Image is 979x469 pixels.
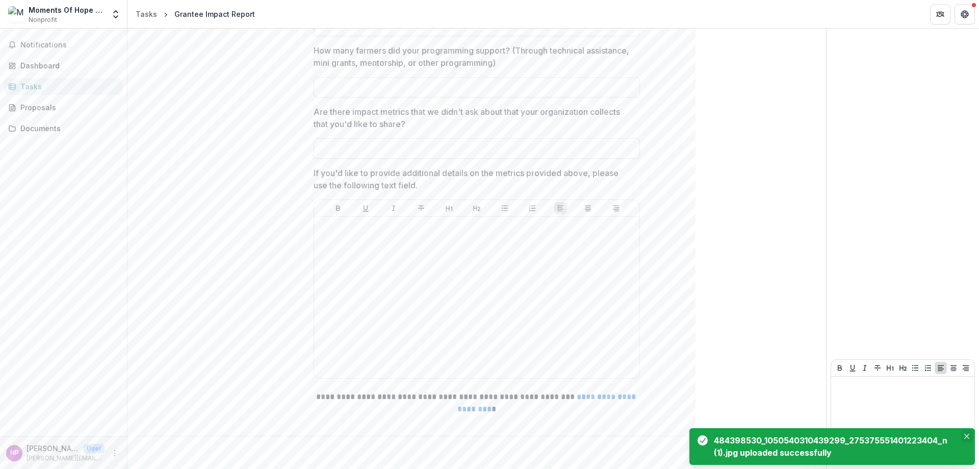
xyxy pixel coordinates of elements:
[922,362,934,374] button: Ordered List
[29,15,57,24] span: Nonprofit
[27,443,80,454] p: [PERSON_NAME]
[859,362,871,374] button: Italicize
[29,5,105,15] div: Moments Of Hope Outreach Inc
[20,81,115,92] div: Tasks
[4,57,123,74] a: Dashboard
[610,202,622,214] button: Align Right
[388,202,400,214] button: Italicize
[132,7,259,21] nav: breadcrumb
[884,362,896,374] button: Heading 1
[20,102,115,113] div: Proposals
[8,6,24,22] img: Moments Of Hope Outreach Inc
[84,444,105,453] p: User
[20,41,119,50] span: Notifications
[109,447,121,459] button: More
[332,202,344,214] button: Bold
[909,362,921,374] button: Bullet List
[834,362,846,374] button: Bold
[415,202,427,214] button: Strike
[314,106,634,130] p: Are there impact metrics that we didn't ask about that your organization collects that you'd like...
[554,202,566,214] button: Align Left
[471,202,483,214] button: Heading 2
[846,362,859,374] button: Underline
[685,424,979,469] div: Notifications-bottom-right
[359,202,372,214] button: Underline
[20,60,115,71] div: Dashboard
[582,202,594,214] button: Align Center
[935,362,947,374] button: Align Left
[526,202,538,214] button: Ordered List
[897,362,909,374] button: Heading 2
[132,7,161,21] a: Tasks
[4,37,123,53] button: Notifications
[714,434,955,459] div: 484398530_1050540310439299_275375551401223404_n (1).jpg uploaded successfully
[443,202,455,214] button: Heading 1
[499,202,511,214] button: Bullet List
[960,362,972,374] button: Align Right
[314,44,634,69] p: How many farmers did your programming support? (Through technical assistance, mini grants, mentor...
[10,450,19,456] div: Nelson Parker
[314,167,634,191] p: If you'd like to provide additional details on the metrics provided above, please use the followi...
[930,4,950,24] button: Partners
[136,9,157,19] div: Tasks
[27,454,105,463] p: [PERSON_NAME][EMAIL_ADDRESS][DOMAIN_NAME]
[20,123,115,134] div: Documents
[109,4,123,24] button: Open entity switcher
[961,430,973,442] button: Close
[174,9,255,19] div: Grantee Impact Report
[4,120,123,137] a: Documents
[871,362,884,374] button: Strike
[4,78,123,95] a: Tasks
[4,99,123,116] a: Proposals
[955,4,975,24] button: Get Help
[947,362,960,374] button: Align Center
